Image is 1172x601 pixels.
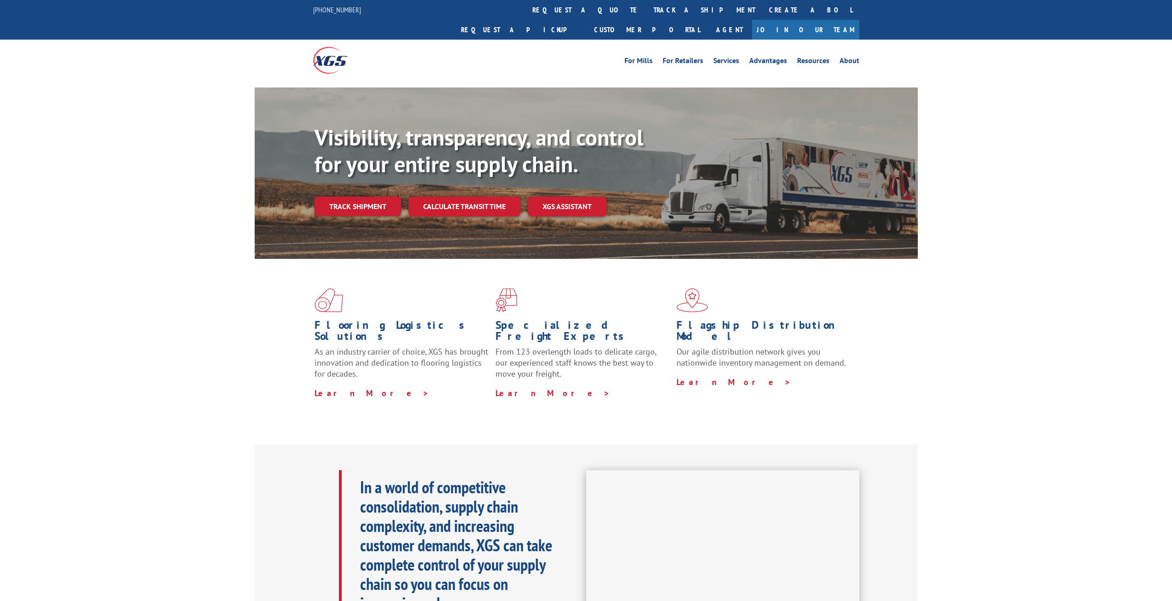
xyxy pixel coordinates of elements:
[454,20,587,40] a: Request a pickup
[315,288,343,312] img: xgs-icon-total-supply-chain-intelligence-red
[797,57,829,67] a: Resources
[676,346,846,368] span: Our agile distribution network gives you nationwide inventory management on demand.
[496,320,670,346] h1: Specialized Freight Experts
[752,20,859,40] a: Join Our Team
[749,57,787,67] a: Advantages
[528,197,606,216] a: XGS ASSISTANT
[408,197,520,216] a: Calculate transit time
[713,57,739,67] a: Services
[315,320,489,346] h1: Flooring Logistics Solutions
[315,388,429,398] a: Learn More >
[676,288,708,312] img: xgs-icon-flagship-distribution-model-red
[707,20,752,40] a: Agent
[496,288,517,312] img: xgs-icon-focused-on-flooring-red
[676,377,791,387] a: Learn More >
[496,388,610,398] a: Learn More >
[315,346,488,379] span: As an industry carrier of choice, XGS has brought innovation and dedication to flooring logistics...
[624,57,653,67] a: For Mills
[587,20,707,40] a: Customer Portal
[676,320,851,346] h1: Flagship Distribution Model
[315,197,401,216] a: Track shipment
[496,346,670,387] p: From 123 overlength loads to delicate cargo, our experienced staff knows the best way to move you...
[315,123,643,178] b: Visibility, transparency, and control for your entire supply chain.
[313,5,361,14] a: [PHONE_NUMBER]
[840,57,859,67] a: About
[663,57,703,67] a: For Retailers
